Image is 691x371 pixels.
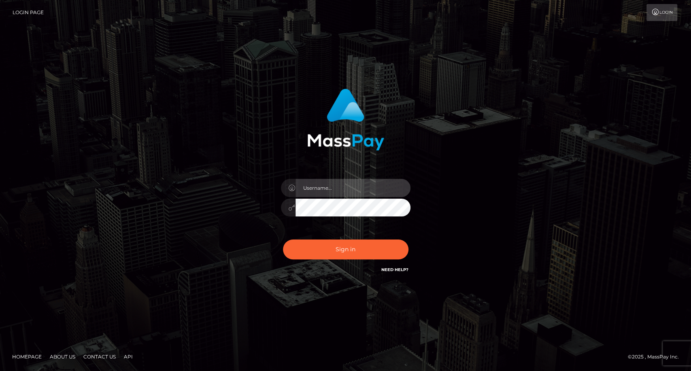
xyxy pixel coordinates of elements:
[47,350,79,363] a: About Us
[646,4,677,21] a: Login
[13,4,44,21] a: Login Page
[381,267,408,272] a: Need Help?
[80,350,119,363] a: Contact Us
[283,240,408,259] button: Sign in
[9,350,45,363] a: Homepage
[628,352,685,361] div: © 2025 , MassPay Inc.
[307,89,384,151] img: MassPay Login
[296,179,410,197] input: Username...
[121,350,136,363] a: API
